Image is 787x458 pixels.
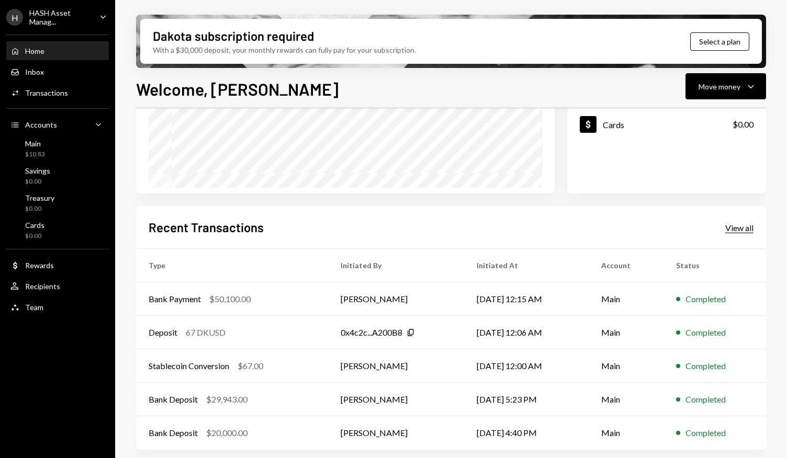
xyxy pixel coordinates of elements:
[328,416,465,450] td: [PERSON_NAME]
[6,256,109,274] a: Rewards
[136,249,328,282] th: Type
[25,193,54,202] div: Treasury
[6,9,23,26] div: H
[685,293,726,305] div: Completed
[685,393,726,406] div: Completed
[341,326,402,339] div: 0x4c2c...A200B8
[149,326,177,339] div: Deposit
[6,297,109,316] a: Team
[6,115,109,134] a: Accounts
[25,88,68,97] div: Transactions
[690,32,749,51] button: Select a plan
[6,217,109,243] a: Cards$0.00
[589,282,664,316] td: Main
[206,393,248,406] div: $29,943.00
[567,107,766,142] a: Cards$0.00
[186,326,226,339] div: 67 DKUSD
[464,249,589,282] th: Initiated At
[589,316,664,349] td: Main
[153,27,314,44] div: Dakota subscription required
[149,219,264,236] h2: Recent Transactions
[464,416,589,450] td: [DATE] 4:40 PM
[464,282,589,316] td: [DATE] 12:15 AM
[6,277,109,295] a: Recipients
[464,383,589,416] td: [DATE] 5:23 PM
[464,349,589,383] td: [DATE] 12:00 AM
[699,81,740,92] div: Move money
[328,383,465,416] td: [PERSON_NAME]
[25,47,44,55] div: Home
[25,166,50,175] div: Savings
[589,416,664,450] td: Main
[6,41,109,60] a: Home
[603,120,624,130] div: Cards
[136,78,339,99] h1: Welcome, [PERSON_NAME]
[733,118,754,131] div: $0.00
[589,349,664,383] td: Main
[149,360,229,372] div: Stablecoin Conversion
[25,177,50,186] div: $0.00
[25,120,57,129] div: Accounts
[685,326,726,339] div: Completed
[6,163,109,188] a: Savings$0.00
[149,427,198,439] div: Bank Deposit
[25,261,54,270] div: Rewards
[725,222,754,233] a: View all
[238,360,263,372] div: $67.00
[328,249,465,282] th: Initiated By
[25,221,44,230] div: Cards
[685,360,726,372] div: Completed
[25,150,45,159] div: $10.83
[6,136,109,161] a: Main$10.83
[328,349,465,383] td: [PERSON_NAME]
[328,282,465,316] td: [PERSON_NAME]
[685,427,726,439] div: Completed
[6,83,109,102] a: Transactions
[685,73,766,99] button: Move money
[6,62,109,81] a: Inbox
[589,249,664,282] th: Account
[464,316,589,349] td: [DATE] 12:06 AM
[25,303,43,312] div: Team
[25,139,45,148] div: Main
[25,232,44,241] div: $0.00
[589,383,664,416] td: Main
[25,67,44,76] div: Inbox
[664,249,766,282] th: Status
[25,282,60,291] div: Recipients
[149,393,198,406] div: Bank Deposit
[6,190,109,215] a: Treasury$0.00
[209,293,251,305] div: $50,100.00
[725,223,754,233] div: View all
[153,44,416,55] div: With a $30,000 deposit, your monthly rewards can fully pay for your subscription.
[25,204,54,213] div: $0.00
[29,8,91,26] div: HASH Asset Manag...
[206,427,248,439] div: $20,000.00
[149,293,201,305] div: Bank Payment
